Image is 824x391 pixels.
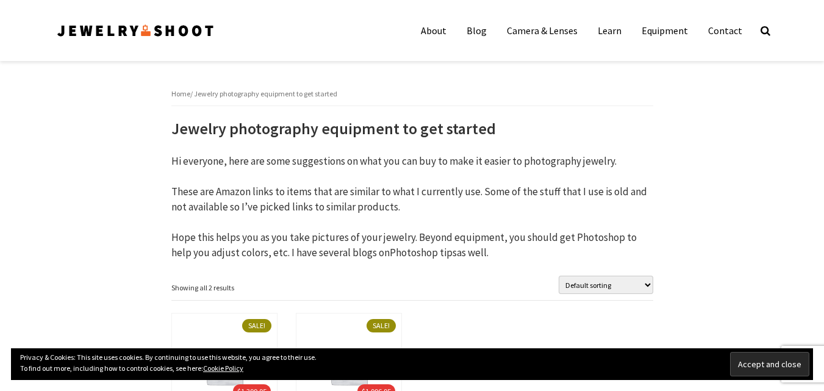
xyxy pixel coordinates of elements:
a: Equipment [632,18,697,43]
nav: Breadcrumb [171,88,653,106]
a: Learn [589,18,631,43]
a: Photoshop tips [390,246,457,259]
a: Contact [699,18,751,43]
a: Camera & Lenses [498,18,587,43]
p: Hope this helps you as you take pictures of your jewelry. Beyond equipment, you should get Photos... [171,230,653,261]
a: Home [171,89,190,98]
div: Privacy & Cookies: This site uses cookies. By continuing to use this website, you agree to their ... [11,348,813,380]
select: Shop order [559,276,653,294]
a: Cookie Policy [203,364,243,373]
p: Hi everyone, here are some suggestions on what you can buy to make it easier to photography jewelry. [171,154,653,170]
p: These are Amazon links to items that are similar to what I currently use. Some of the stuff that ... [171,184,653,215]
span: Sale! [367,319,396,332]
span: Sale! [242,319,271,332]
a: About [412,18,456,43]
a: Blog [457,18,496,43]
p: Showing all 2 results [171,282,234,293]
img: Jewelry Photographer Bay Area - San Francisco | Nationwide via Mail [56,21,215,40]
input: Accept and close [730,352,809,376]
h1: Jewelry photography equipment to get started [171,118,653,139]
